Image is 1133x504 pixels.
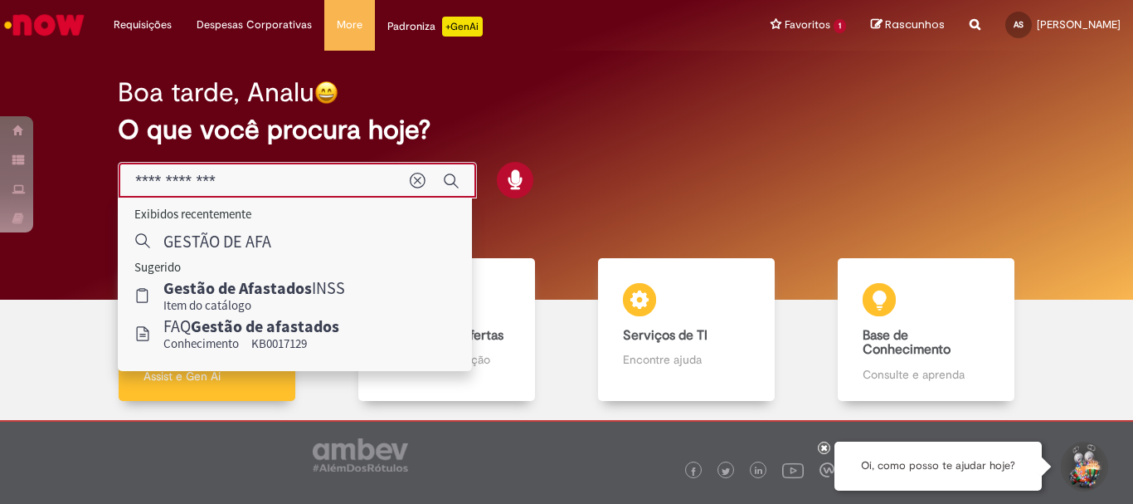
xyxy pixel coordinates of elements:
[566,258,806,402] a: Serviços de TI Encontre ajuda
[1058,442,1108,492] button: Iniciar Conversa de Suporte
[197,17,312,33] span: Despesas Corporativas
[1037,17,1121,32] span: [PERSON_NAME]
[785,17,830,33] span: Favoritos
[387,17,483,37] div: Padroniza
[755,467,763,477] img: logo_footer_linkedin.png
[623,351,749,368] p: Encontre ajuda
[806,258,1046,402] a: Base de Conhecimento Consulte e aprenda
[114,17,172,33] span: Requisições
[689,467,698,476] img: logo_footer_facebook.png
[337,17,362,33] span: More
[863,327,951,359] b: Base de Conhecimento
[722,467,730,476] img: logo_footer_twitter.png
[87,258,327,402] a: Tirar dúvidas Tirar dúvidas com Lupi Assist e Gen Ai
[834,442,1042,491] div: Oi, como posso te ajudar hoje?
[834,19,846,33] span: 1
[118,115,1015,144] h2: O que você procura hoje?
[871,17,945,33] a: Rascunhos
[314,81,338,105] img: happy-face.png
[1014,19,1024,30] span: AS
[885,17,945,32] span: Rascunhos
[442,17,483,37] p: +GenAi
[623,327,708,344] b: Serviços de TI
[863,366,989,383] p: Consulte e aprenda
[118,78,314,107] h2: Boa tarde, Analu
[782,459,804,481] img: logo_footer_youtube.png
[313,438,408,472] img: logo_footer_ambev_rotulo_gray.png
[2,8,87,42] img: ServiceNow
[819,462,834,477] img: logo_footer_workplace.png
